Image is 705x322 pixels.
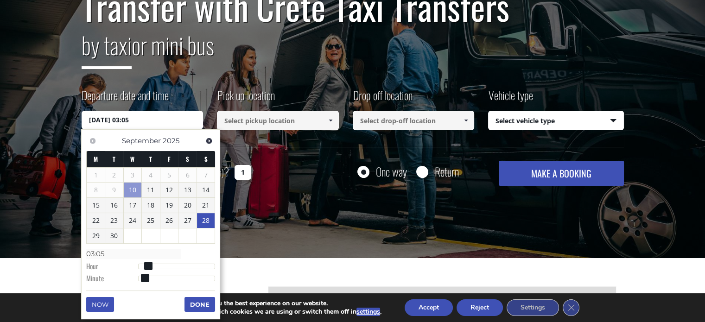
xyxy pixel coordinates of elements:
span: Previous [89,137,96,145]
button: Done [184,297,215,312]
dt: Hour [86,261,138,273]
button: Close GDPR Cookie Banner [563,299,579,316]
a: 17 [124,198,142,213]
span: Monday [94,154,98,164]
a: 27 [178,213,197,228]
a: 18 [142,198,160,213]
a: Show All Items [323,111,338,130]
a: Show All Items [458,111,474,130]
div: [GEOGRAPHIC_DATA] [268,286,616,307]
a: 29 [87,228,105,243]
button: Reject [457,299,503,316]
label: Pick up location [217,87,275,111]
span: 6 [178,168,197,183]
button: Now [86,297,114,312]
label: Drop off location [353,87,413,111]
label: One way [376,166,407,177]
span: 4 [142,168,160,183]
a: 15 [87,198,105,213]
a: 26 [160,213,178,228]
a: 14 [197,183,215,197]
span: Wednesday [130,154,134,164]
p: You can find out more about which cookies we are using or switch them off in . [124,308,381,316]
a: 21 [197,198,215,213]
a: 22 [87,213,105,228]
span: Sunday [204,154,208,164]
a: Previous [86,134,99,147]
label: Vehicle type [488,87,533,111]
a: Next [203,134,215,147]
span: 5 [160,168,178,183]
input: Select drop-off location [353,111,475,130]
span: Thursday [149,154,152,164]
label: How many passengers ? [82,161,229,183]
span: 9 [105,183,123,197]
a: 20 [178,198,197,213]
span: 2025 [163,136,179,145]
a: 12 [160,183,178,197]
label: Departure date and time [82,87,169,111]
a: 24 [124,213,142,228]
a: 16 [105,198,123,213]
span: Next [205,137,213,145]
dt: Minute [86,273,138,285]
input: Select pickup location [217,111,339,130]
span: 2 [105,168,123,183]
a: 23 [105,213,123,228]
a: 10 [124,183,142,197]
span: Friday [168,154,171,164]
a: 30 [105,228,123,243]
a: 13 [178,183,197,197]
span: 7 [197,168,215,183]
span: September [122,136,161,145]
span: Select vehicle type [489,111,623,131]
span: Saturday [186,154,189,164]
span: 8 [87,183,105,197]
span: Tuesday [113,154,115,164]
span: 1 [87,168,105,183]
span: 3 [124,168,142,183]
a: 19 [160,198,178,213]
a: 25 [142,213,160,228]
button: Accept [405,299,453,316]
button: settings [356,308,380,316]
button: Settings [507,299,559,316]
a: 11 [142,183,160,197]
p: We are using cookies to give you the best experience on our website. [124,299,381,308]
a: 28 [197,213,215,228]
label: Return [435,166,459,177]
span: by taxi [82,27,132,69]
button: MAKE A BOOKING [499,161,623,186]
h2: or mini bus [82,26,624,76]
